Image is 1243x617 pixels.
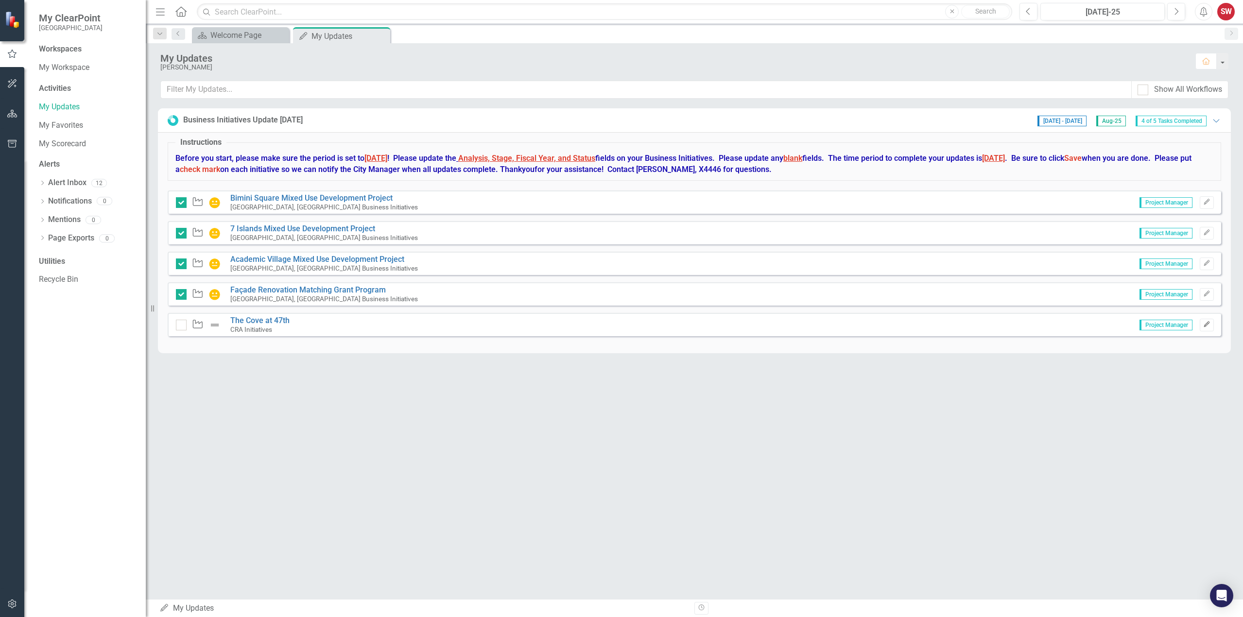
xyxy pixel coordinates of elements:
a: 7 Islands Mixed Use Development Project [230,224,375,233]
div: Utilities [39,256,136,267]
small: [GEOGRAPHIC_DATA], [GEOGRAPHIC_DATA] Business Initiatives [230,234,418,241]
div: 0 [86,216,101,224]
img: In Progress [209,227,221,239]
a: Academic Village Mixed Use Development Project [230,255,404,264]
strong: Before you start, please make sure the period is set to ! Please update the fields on your Busine... [175,154,1191,174]
input: Filter My Updates... [160,81,1132,99]
a: Welcome Page [194,29,287,41]
span: Project Manager [1139,228,1192,239]
small: [GEOGRAPHIC_DATA], [GEOGRAPHIC_DATA] Business Initiatives [230,295,418,303]
div: 0 [97,197,112,206]
span: Aug-25 [1096,116,1126,126]
a: My Scorecard [39,138,136,150]
div: 12 [91,179,107,187]
span: Project Manager [1139,197,1192,208]
span: [DATE] [364,154,387,163]
img: In Progress [209,258,221,270]
a: The Cove at 47th [230,316,290,325]
a: My Updates [39,102,136,113]
img: In Progress [209,197,221,208]
a: My Favorites [39,120,136,131]
div: Activities [39,83,136,94]
div: [DATE]-25 [1044,6,1161,18]
div: My Updates [311,30,388,42]
div: [PERSON_NAME] [160,64,1186,71]
small: [GEOGRAPHIC_DATA] [39,24,103,32]
a: Notifications [48,196,92,207]
span: [DATE] [982,154,1005,163]
input: Search ClearPoint... [197,3,1012,20]
span: check mark [180,165,220,174]
div: Welcome Page [210,29,287,41]
img: In Progress [209,289,221,300]
img: ClearPoint Strategy [5,11,22,28]
small: [GEOGRAPHIC_DATA], [GEOGRAPHIC_DATA] Business Initiatives [230,203,418,211]
a: Bimini Square Mixed Use Development Project [230,193,393,203]
a: Recycle Bin [39,274,136,285]
button: [DATE]-25 [1040,3,1165,20]
a: My Workspace [39,62,136,73]
span: Project Manager [1139,258,1192,269]
img: Not Defined [209,319,221,331]
span: Project Manager [1139,320,1192,330]
button: SW [1217,3,1235,20]
span: [DATE] - [DATE] [1037,116,1087,126]
a: Page Exports [48,233,94,244]
small: [GEOGRAPHIC_DATA], [GEOGRAPHIC_DATA] Business Initiatives [230,264,418,272]
span: Project Manager [1139,289,1192,300]
small: CRA Initiatives [230,326,272,333]
div: Alerts [39,159,136,170]
span: 4 of 5 Tasks Completed [1136,116,1207,126]
div: Business Initiatives Update [DATE] [183,115,303,126]
span: My ClearPoint [39,12,103,24]
span: Search [975,7,996,15]
legend: Instructions [175,137,226,148]
div: My Updates [160,53,1186,64]
a: Alert Inbox [48,177,86,189]
span: you [522,165,535,174]
div: 0 [99,234,115,242]
div: My Updates [159,603,687,614]
button: Search [961,5,1010,18]
div: Open Intercom Messenger [1210,584,1233,607]
span: blank [783,154,802,163]
a: Façade Renovation Matching Grant Program [230,285,386,294]
div: Workspaces [39,44,82,55]
div: Show All Workflows [1154,84,1222,95]
span: Save [1064,154,1082,163]
span: Analysis, Stage, Fiscal Year, and Status [458,154,595,163]
a: Mentions [48,214,81,225]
